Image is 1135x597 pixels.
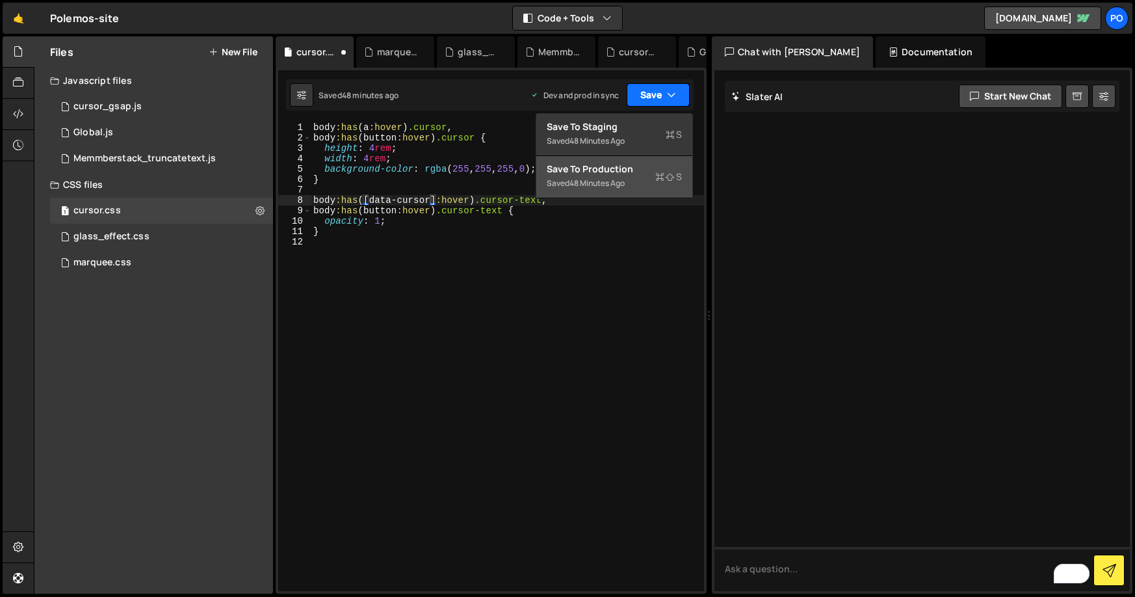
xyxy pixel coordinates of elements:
[569,135,625,146] div: 48 minutes ago
[619,46,660,59] div: cursor_gsap.js
[458,46,499,59] div: glass_effect.css
[278,133,311,143] div: 2
[209,47,257,57] button: New File
[50,94,273,120] div: 17290/47981.js
[569,178,625,189] div: 48 minutes ago
[1105,7,1128,30] a: Po
[278,174,311,185] div: 6
[547,120,682,133] div: Save to Staging
[278,185,311,195] div: 7
[278,206,311,216] div: 9
[536,156,692,198] button: Save to ProductionS Saved48 minutes ago
[278,226,311,237] div: 11
[547,133,682,149] div: Saved
[73,257,131,269] div: marquee.css
[73,231,150,243] div: glass_effect.css
[73,127,113,139] div: Global.js
[3,3,34,34] a: 🤙
[627,83,690,107] button: Save
[984,7,1101,30] a: [DOMAIN_NAME]
[513,7,622,30] button: Code + Tools
[530,90,619,101] div: Dev and prod in sync
[50,45,73,59] h2: Files
[50,250,273,276] div: 17290/47987.css
[666,128,682,141] span: S
[655,170,682,183] span: S
[73,153,216,165] div: Memmberstack_truncatetext.js
[61,207,69,217] span: 1
[959,85,1062,108] button: Start new chat
[50,224,273,250] div: 17290/47986.css
[50,120,273,146] div: 17290/47927.js
[547,163,682,176] div: Save to Production
[278,237,311,247] div: 12
[50,146,273,172] div: 17290/47983.js
[34,68,273,94] div: Javascript files
[547,176,682,191] div: Saved
[377,46,419,59] div: marquee.css
[712,36,873,68] div: Chat with [PERSON_NAME]
[278,195,311,206] div: 8
[538,46,580,59] div: Memmberstack_truncatetext.js
[73,205,121,217] div: cursor.css
[278,153,311,164] div: 4
[319,90,398,101] div: Saved
[278,164,311,174] div: 5
[699,46,739,59] div: Global.js
[731,90,783,103] h2: Slater AI
[278,216,311,226] div: 10
[50,10,119,26] div: Polemos-site
[876,36,985,68] div: Documentation
[50,198,273,224] div: 17290/48278.css
[536,114,692,156] button: Save to StagingS Saved48 minutes ago
[34,172,273,198] div: CSS files
[296,46,338,59] div: cursor.css
[278,122,311,133] div: 1
[73,101,142,113] div: cursor_gsap.js
[278,143,311,153] div: 3
[714,547,1130,591] textarea: To enrich screen reader interactions, please activate Accessibility in Grammarly extension settings
[342,90,398,101] div: 48 minutes ago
